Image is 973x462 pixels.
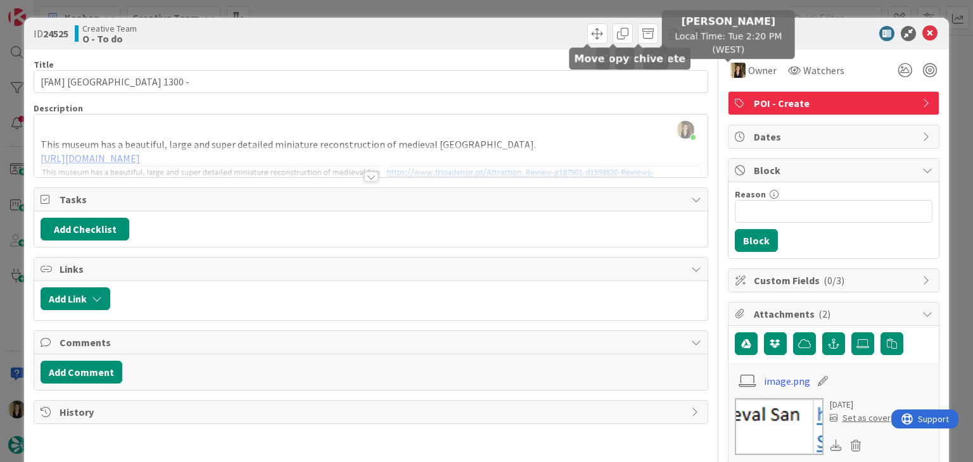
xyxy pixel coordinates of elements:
[754,273,916,288] span: Custom Fields
[830,398,891,411] div: [DATE]
[730,63,746,78] img: SP
[754,96,916,111] span: POI - Create
[34,70,708,93] input: type card name here...
[60,261,684,277] span: Links
[662,10,795,59] div: Local Time: Tue 2:20 PM (WEST)
[60,192,684,207] span: Tasks
[677,121,694,139] img: C71RdmBlZ3pIy3ZfdYSH8iJ9DzqQwlfe.jpg
[754,306,916,322] span: Attachments
[27,2,58,17] span: Support
[735,189,766,200] label: Reason
[34,26,68,41] span: ID
[41,287,110,310] button: Add Link
[735,229,778,252] button: Block
[60,335,684,350] span: Comments
[41,361,122,384] button: Add Comment
[754,163,916,178] span: Block
[82,34,137,44] b: O - To do
[41,137,701,152] p: This museum has a beautiful, large and super detailed miniature reconstruction of medieval [GEOGR...
[830,437,844,454] div: Download
[748,63,777,78] span: Owner
[41,218,129,240] button: Add Checklist
[824,274,844,287] span: ( 0/3 )
[34,59,54,70] label: Title
[60,404,684,420] span: History
[667,15,790,27] h5: [PERSON_NAME]
[574,53,604,65] h5: Move
[648,53,685,65] h5: Delete
[818,308,830,320] span: ( 2 )
[764,373,810,389] a: image.png
[601,53,630,65] h5: Copy
[620,53,663,65] h5: Archive
[82,23,137,34] span: Creative Team
[34,103,83,114] span: Description
[830,411,891,425] div: Set as cover
[754,129,916,144] span: Dates
[803,63,844,78] span: Watchers
[43,27,68,40] b: 24525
